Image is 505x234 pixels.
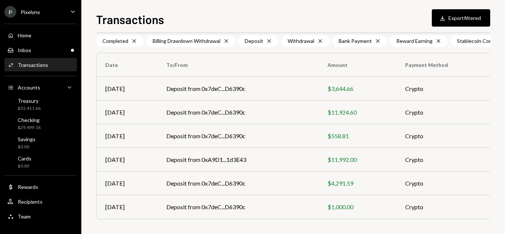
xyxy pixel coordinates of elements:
[21,9,40,15] div: Pixelynx
[238,35,278,47] div: Deposit
[328,84,387,93] div: $3,644.66
[157,53,319,77] th: To/From
[18,144,35,150] div: $0.00
[319,53,396,77] th: Amount
[157,101,319,124] td: Deposit from 0x7deC...D6390c
[4,28,77,42] a: Home
[157,124,319,148] td: Deposit from 0x7deC...D6390c
[396,101,496,124] td: Crypto
[18,105,41,112] div: $33,411.66
[18,155,31,162] div: Cards
[4,195,77,208] a: Recipients
[18,47,31,53] div: Inbox
[396,124,496,148] td: Crypto
[146,35,235,47] div: Billing Drawdown Withdrawal
[105,179,149,188] div: [DATE]
[328,203,387,211] div: $1,000.00
[157,148,319,172] td: Deposit from 0xA9D1...1d3E43
[105,132,149,140] div: [DATE]
[396,172,496,195] td: Crypto
[4,6,16,18] div: P
[396,77,496,101] td: Crypto
[96,53,157,77] th: Date
[4,180,77,193] a: Rewards
[18,184,38,190] div: Rewards
[18,98,41,104] div: Treasury
[328,155,387,164] div: $11,992.00
[96,12,164,27] h1: Transactions
[328,179,387,188] div: $4,291.59
[105,108,149,117] div: [DATE]
[396,195,496,219] td: Crypto
[18,117,41,123] div: Checking
[18,163,31,169] div: $0.00
[4,43,77,57] a: Inbox
[4,153,77,171] a: Cards$0.00
[4,95,77,113] a: Treasury$33,411.66
[18,213,31,220] div: Team
[157,172,319,195] td: Deposit from 0x7deC...D6390c
[328,132,387,140] div: $558.81
[105,203,149,211] div: [DATE]
[390,35,448,47] div: Reward Earning
[332,35,387,47] div: Bank Payment
[18,199,43,205] div: Recipients
[396,148,496,172] td: Crypto
[4,134,77,152] a: Savings$0.00
[105,155,149,164] div: [DATE]
[4,210,77,223] a: Team
[157,77,319,101] td: Deposit from 0x7deC...D6390c
[18,84,40,91] div: Accounts
[281,35,329,47] div: Withdrawal
[4,58,77,71] a: Transactions
[4,81,77,94] a: Accounts
[157,195,319,219] td: Deposit from 0x7deC...D6390c
[396,53,496,77] th: Payment Method
[18,62,48,68] div: Transactions
[432,9,490,27] button: Exportfiltered
[18,136,35,142] div: Savings
[18,32,31,38] div: Home
[328,108,387,117] div: $11,924.60
[96,35,143,47] div: Completed
[18,125,41,131] div: $29,499.18
[4,115,77,132] a: Checking$29,499.18
[105,84,149,93] div: [DATE]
